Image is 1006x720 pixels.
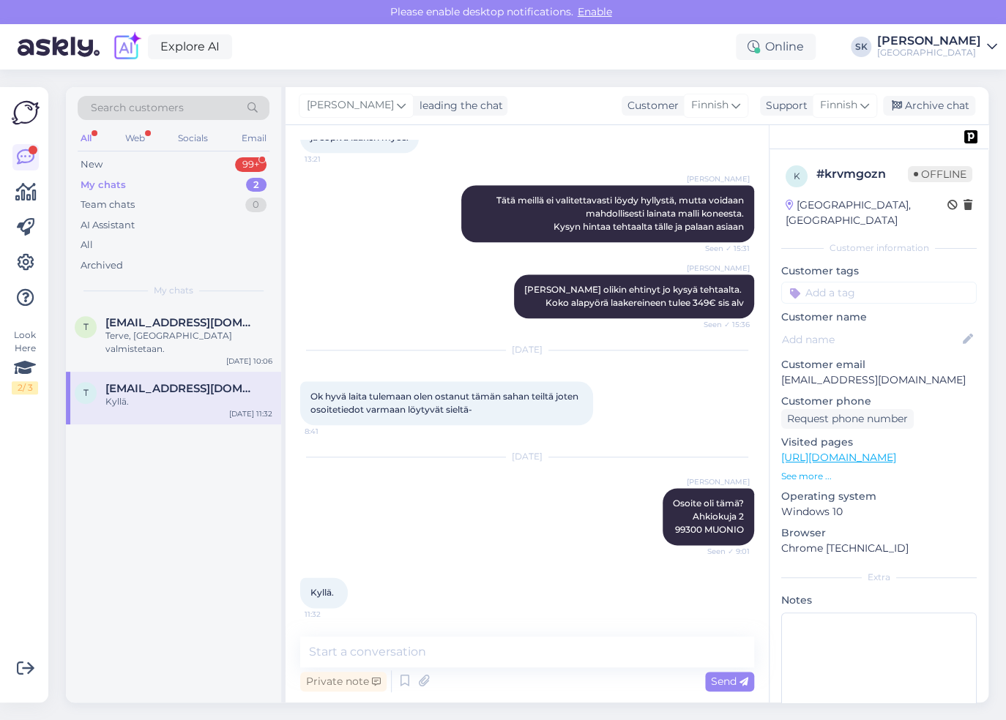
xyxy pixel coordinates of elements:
[414,98,503,113] div: leading the chat
[781,525,977,541] p: Browser
[781,241,977,255] div: Customer information
[687,476,750,487] span: [PERSON_NAME]
[781,435,977,450] p: Visited pages
[81,258,123,273] div: Archived
[851,37,871,57] div: SK
[877,35,997,59] a: [PERSON_NAME][GEOGRAPHIC_DATA]
[786,198,947,228] div: [GEOGRAPHIC_DATA], [GEOGRAPHIC_DATA]
[781,451,896,464] a: [URL][DOMAIN_NAME]
[781,593,977,608] p: Notes
[687,263,750,274] span: [PERSON_NAME]
[81,198,135,212] div: Team chats
[307,97,394,113] span: [PERSON_NAME]
[781,409,914,429] div: Request phone number
[229,408,272,419] div: [DATE] 11:32
[246,178,267,192] div: 2
[105,382,258,395] span: taisto.vieltojarv@gmail.com
[12,381,38,394] div: 2 / 3
[226,356,272,367] div: [DATE] 10:06
[154,284,193,297] span: My chats
[12,99,40,127] img: Askly Logo
[111,31,142,62] img: explore-ai
[883,96,975,116] div: Archive chat
[781,310,977,325] p: Customer name
[573,5,616,18] span: Enable
[310,391,581,415] span: Ok hyvä laita tulemaan olen ostanut tämän sahan teiltä joten osoitetiedot varmaan löytyvät sieltä-
[964,130,977,143] img: pd
[781,282,977,304] input: Add a tag
[300,672,387,691] div: Private note
[305,154,359,165] span: 13:21
[524,284,744,308] span: [PERSON_NAME] olikin ehtinyt jo kysyä tehtaalta. Koko alapyörä laakereineen tulee 349€ sis alv
[81,238,93,252] div: All
[300,343,754,356] div: [DATE]
[83,321,89,332] span: t
[105,329,272,356] div: Terve, [GEOGRAPHIC_DATA] valmistetaan.
[760,98,808,113] div: Support
[687,173,750,184] span: [PERSON_NAME]
[695,243,750,254] span: Seen ✓ 15:31
[781,357,977,372] p: Customer email
[820,97,857,113] span: Finnish
[908,166,972,182] span: Offline
[148,34,232,59] a: Explore AI
[81,157,103,172] div: New
[781,372,977,388] p: [EMAIL_ADDRESS][DOMAIN_NAME]
[305,609,359,620] span: 11:32
[105,316,258,329] span: tikamek@gmail.com
[781,541,977,556] p: Chrome [TECHNICAL_ID]
[877,35,981,47] div: [PERSON_NAME]
[81,218,135,233] div: AI Assistant
[691,97,729,113] span: Finnish
[239,129,269,148] div: Email
[305,426,359,437] span: 8:41
[781,571,977,584] div: Extra
[235,157,267,172] div: 99+
[78,129,94,148] div: All
[245,198,267,212] div: 0
[81,178,126,192] div: My chats
[12,329,38,394] div: Look Here
[175,129,211,148] div: Socials
[711,675,748,688] span: Send
[781,504,977,520] p: Windows 10
[782,331,960,348] input: Add name
[781,489,977,504] p: Operating system
[622,98,679,113] div: Customer
[105,395,272,408] div: Kyllä.
[781,263,977,279] p: Customer tags
[300,450,754,463] div: [DATE]
[781,470,977,483] p: See more ...
[673,498,744,535] span: Osoite oli tämä? Ahkiokuja 2 99300 MUONIO
[122,129,148,148] div: Web
[695,319,750,330] span: Seen ✓ 15:36
[83,387,89,398] span: t
[310,587,334,598] span: Kyllä.
[695,546,750,557] span: Seen ✓ 9:01
[794,170,800,181] span: k
[496,195,746,232] span: Tätä meillä ei valitettavasti löydy hyllystä, mutta voidaan mahdollisesti lainata malli koneesta....
[736,34,816,60] div: Online
[91,100,184,116] span: Search customers
[816,165,908,183] div: # krvmgozn
[877,47,981,59] div: [GEOGRAPHIC_DATA]
[781,394,977,409] p: Customer phone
